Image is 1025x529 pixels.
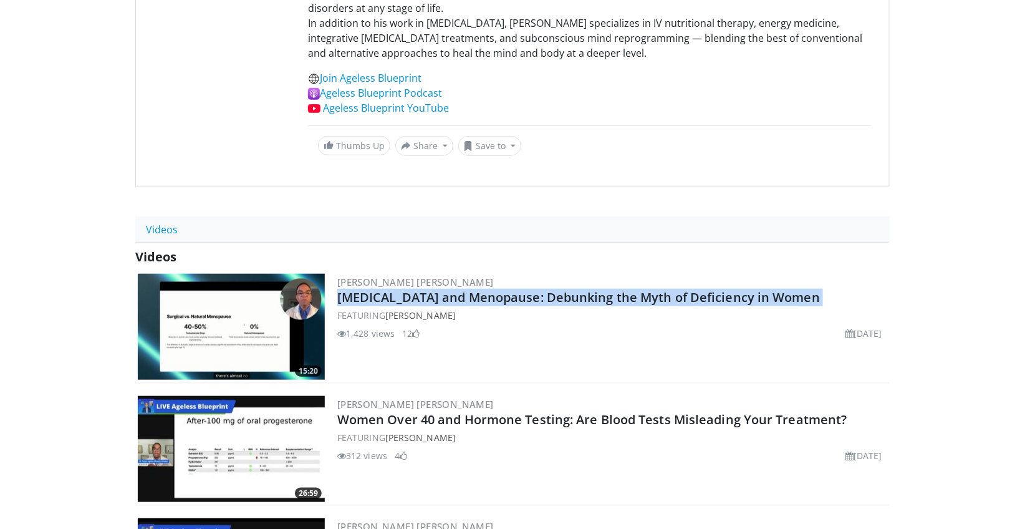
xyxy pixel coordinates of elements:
[395,449,407,462] li: 4
[337,309,887,322] div: FEATURING
[295,488,322,499] span: 26:59
[337,398,494,410] a: [PERSON_NAME] [PERSON_NAME]
[337,411,847,428] a: Women Over 40 and Hormone Testing: Are Blood Tests Misleading Your Treatment?
[308,101,449,115] a: Ageless Blueprint YouTube
[458,136,522,156] button: Save to
[385,309,456,321] a: [PERSON_NAME]
[138,396,325,502] img: daeec1d2-8e33-46d8-83fd-8518f2ff3a01.300x170_q85_crop-smart_upscale.jpg
[337,289,820,306] a: [MEDICAL_DATA] and Menopause: Debunking the Myth of Deficiency in Women
[337,449,387,462] li: 312 views
[385,432,456,444] a: [PERSON_NAME]
[138,274,325,380] img: 1482e3f1-b6e2-4865-978d-54b85126c619.300x170_q85_crop-smart_upscale.jpg
[295,366,322,377] span: 15:20
[337,327,395,340] li: 1,428 views
[138,396,325,502] a: 26:59
[337,431,887,444] div: FEATURING
[845,327,882,340] li: [DATE]
[135,248,176,265] span: Videos
[138,274,325,380] a: 15:20
[318,136,390,155] a: Thumbs Up
[308,71,421,85] a: Join Ageless Blueprint
[337,276,494,288] a: [PERSON_NAME] [PERSON_NAME]
[395,136,453,156] button: Share
[402,327,420,340] li: 12
[308,86,442,100] a: Ageless Blueprint Podcast
[845,449,882,462] li: [DATE]
[135,216,188,243] a: Videos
